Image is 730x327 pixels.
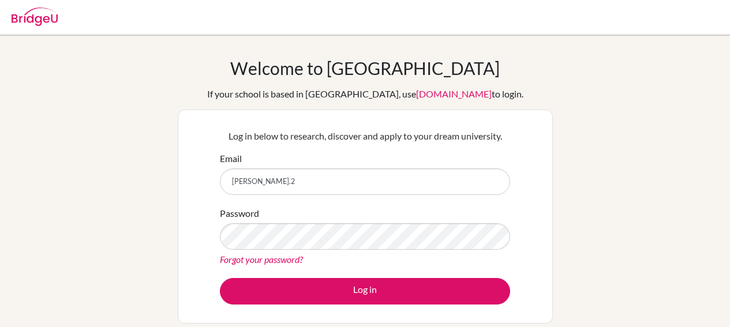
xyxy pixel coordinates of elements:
h1: Welcome to [GEOGRAPHIC_DATA] [230,58,500,78]
p: Log in below to research, discover and apply to your dream university. [220,129,510,143]
label: Password [220,206,259,220]
div: If your school is based in [GEOGRAPHIC_DATA], use to login. [207,87,523,101]
a: Forgot your password? [220,254,303,265]
button: Log in [220,278,510,305]
img: Bridge-U [12,7,58,26]
a: [DOMAIN_NAME] [416,88,492,99]
label: Email [220,152,242,166]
